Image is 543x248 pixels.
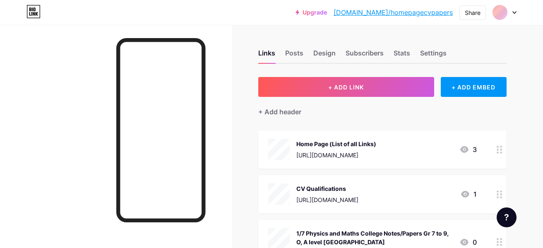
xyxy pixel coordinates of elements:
[334,7,453,17] a: [DOMAIN_NAME]/homepagecvpapers
[258,77,434,97] button: + ADD LINK
[346,48,384,63] div: Subscribers
[296,195,358,204] div: [URL][DOMAIN_NAME]
[459,144,477,154] div: 3
[313,48,336,63] div: Design
[296,140,376,148] div: Home Page (List of all Links)
[441,77,507,97] div: + ADD EMBED
[459,237,477,247] div: 0
[460,189,477,199] div: 1
[296,184,358,193] div: CV Qualifications
[420,48,447,63] div: Settings
[258,48,275,63] div: Links
[394,48,410,63] div: Stats
[285,48,303,63] div: Posts
[328,84,364,91] span: + ADD LINK
[296,151,376,159] div: [URL][DOMAIN_NAME]
[258,107,301,117] div: + Add header
[296,9,327,16] a: Upgrade
[465,8,481,17] div: Share
[296,229,453,246] div: 1/7 Physics and Maths College Notes/Papers Gr 7 to 9, O, A level [GEOGRAPHIC_DATA]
